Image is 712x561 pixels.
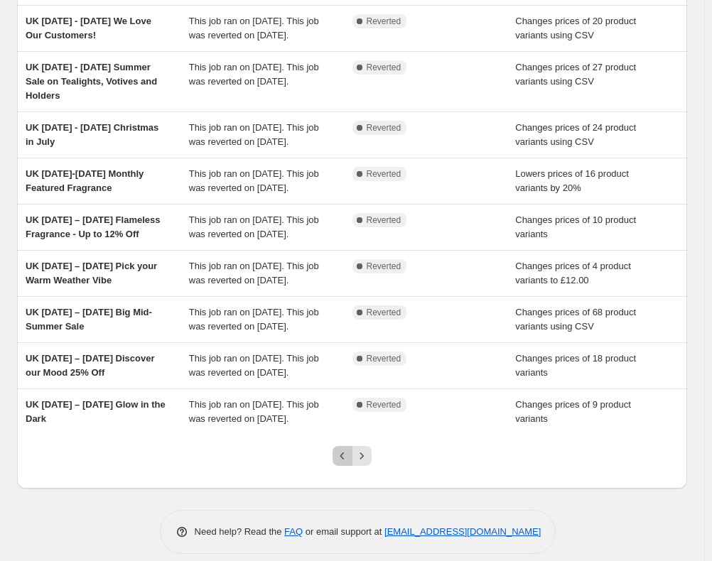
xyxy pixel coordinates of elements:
span: Changes prices of 4 product variants to £12.00 [515,261,631,285]
span: Changes prices of 20 product variants using CSV [515,16,636,40]
span: UK [DATE] - [DATE] Summer Sale on Tealights, Votives and Holders [26,62,157,101]
span: This job ran on [DATE]. This job was reverted on [DATE]. [189,307,319,332]
span: Reverted [367,62,401,73]
span: UK [DATE] – [DATE] Pick your Warm Weather Vibe [26,261,157,285]
span: Reverted [367,261,401,272]
span: This job ran on [DATE]. This job was reverted on [DATE]. [189,122,319,147]
span: Reverted [367,16,401,27]
span: UK [DATE] - [DATE] We Love Our Customers! [26,16,151,40]
span: Reverted [367,168,401,180]
span: This job ran on [DATE]. This job was reverted on [DATE]. [189,399,319,424]
span: This job ran on [DATE]. This job was reverted on [DATE]. [189,261,319,285]
span: Changes prices of 18 product variants [515,353,636,378]
button: Next [352,446,372,466]
span: UK [DATE] - [DATE] Christmas in July [26,122,158,147]
span: UK [DATE] – [DATE] Glow in the Dark [26,399,166,424]
span: This job ran on [DATE]. This job was reverted on [DATE]. [189,168,319,193]
span: UK [DATE] – [DATE] Flameless Fragrance - Up to 12% Off [26,214,161,239]
span: Changes prices of 24 product variants using CSV [515,122,636,147]
span: Reverted [367,307,401,318]
a: FAQ [284,526,303,537]
span: This job ran on [DATE]. This job was reverted on [DATE]. [189,214,319,239]
a: [EMAIL_ADDRESS][DOMAIN_NAME] [384,526,541,537]
span: UK [DATE] – [DATE] Big Mid-Summer Sale [26,307,152,332]
span: Changes prices of 9 product variants [515,399,631,424]
span: Reverted [367,399,401,410]
span: This job ran on [DATE]. This job was reverted on [DATE]. [189,353,319,378]
span: Reverted [367,122,401,134]
nav: Pagination [333,446,372,466]
span: Changes prices of 27 product variants using CSV [515,62,636,87]
span: Reverted [367,214,401,226]
span: UK [DATE] – [DATE] Discover our Mood 25% Off [26,353,155,378]
span: This job ran on [DATE]. This job was reverted on [DATE]. [189,62,319,87]
span: or email support at [303,526,384,537]
span: Reverted [367,353,401,364]
span: Changes prices of 10 product variants [515,214,636,239]
span: Changes prices of 68 product variants using CSV [515,307,636,332]
span: Lowers prices of 16 product variants by 20% [515,168,629,193]
span: This job ran on [DATE]. This job was reverted on [DATE]. [189,16,319,40]
span: Need help? Read the [195,526,285,537]
span: UK [DATE]-[DATE] Monthly Featured Fragrance [26,168,144,193]
button: Previous [333,446,352,466]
